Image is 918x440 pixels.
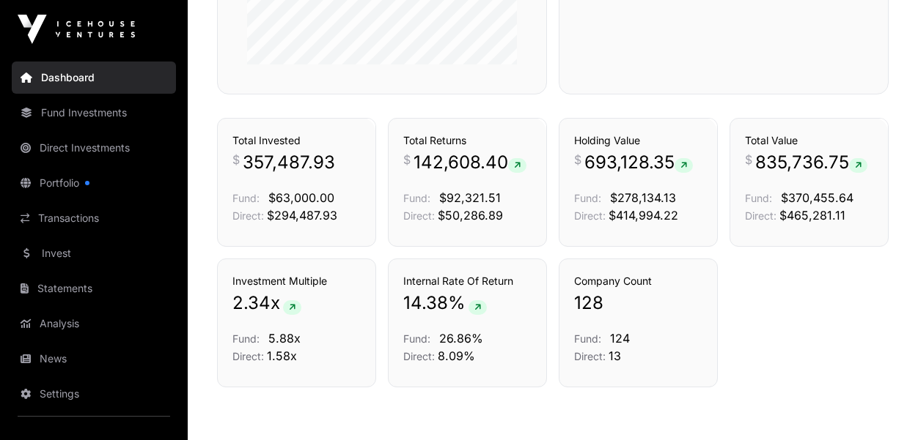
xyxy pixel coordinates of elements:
span: 357,487.93 [243,151,335,174]
span: 693,128.35 [584,151,693,174]
span: $ [574,151,581,168]
h3: Internal Rate Of Return [403,274,532,288]
span: 835,736.75 [755,151,867,174]
span: 142,608.40 [414,151,526,174]
a: Portfolio [12,167,176,199]
h3: Investment Multiple [232,274,361,288]
a: Transactions [12,202,176,234]
h3: Holding Value [574,133,702,148]
span: Fund: [403,332,430,345]
h3: Total Returns [403,133,532,148]
span: Fund: [574,332,601,345]
span: $50,286.89 [438,208,503,223]
h3: Total Invested [232,133,361,148]
span: Fund: [403,192,430,204]
span: $465,281.11 [779,208,845,223]
span: 2.34 [232,291,271,315]
span: 14.38 [403,291,448,315]
span: 128 [574,291,603,315]
span: Direct: [232,350,264,362]
span: Direct: [403,209,435,222]
a: Analysis [12,307,176,340]
a: Statements [12,272,176,305]
a: Direct Investments [12,132,176,164]
span: Direct: [403,350,435,362]
a: News [12,343,176,375]
span: 8.09% [438,348,475,363]
span: $ [232,151,240,168]
span: 5.88x [268,331,301,346]
span: $ [403,151,411,168]
a: Settings [12,378,176,410]
span: % [448,291,466,315]
iframe: Chat Widget [845,370,918,440]
span: Direct: [232,209,264,222]
span: Direct: [745,209,776,222]
span: 26.86% [439,331,483,346]
span: $414,994.22 [609,208,678,223]
h3: Company Count [574,274,702,288]
span: $370,455.64 [781,190,853,205]
span: Fund: [745,192,772,204]
h3: Total Value [745,133,873,148]
span: Fund: [232,332,260,345]
span: $63,000.00 [268,190,334,205]
span: Direct: [574,209,606,222]
span: $278,134.13 [610,190,676,205]
span: x [271,291,280,315]
span: $294,487.93 [267,208,337,223]
span: Fund: [232,192,260,204]
img: Icehouse Ventures Logo [18,15,135,44]
span: $92,321.51 [439,190,501,205]
span: $ [745,151,752,168]
span: Fund: [574,192,601,204]
span: 124 [610,331,630,346]
span: 13 [609,348,621,363]
a: Invest [12,237,176,269]
span: Direct: [574,350,606,362]
span: 1.58x [267,348,297,363]
a: Dashboard [12,61,176,94]
a: Fund Investments [12,97,176,129]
